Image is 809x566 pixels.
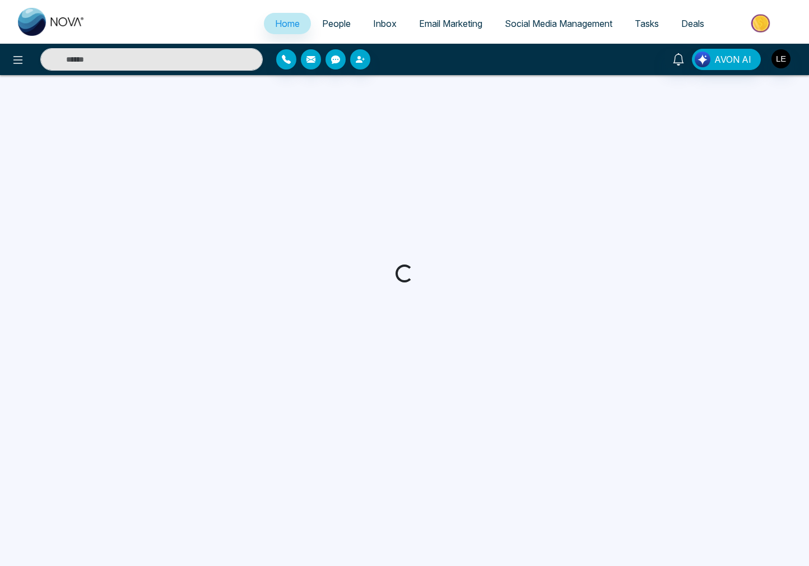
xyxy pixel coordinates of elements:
[714,53,751,66] span: AVON AI
[494,13,624,34] a: Social Media Management
[311,13,362,34] a: People
[322,18,351,29] span: People
[275,18,300,29] span: Home
[362,13,408,34] a: Inbox
[721,11,802,36] img: Market-place.gif
[18,8,85,36] img: Nova CRM Logo
[635,18,659,29] span: Tasks
[264,13,311,34] a: Home
[681,18,704,29] span: Deals
[373,18,397,29] span: Inbox
[505,18,612,29] span: Social Media Management
[692,49,761,70] button: AVON AI
[419,18,482,29] span: Email Marketing
[771,49,791,68] img: User Avatar
[408,13,494,34] a: Email Marketing
[624,13,670,34] a: Tasks
[695,52,710,67] img: Lead Flow
[670,13,715,34] a: Deals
